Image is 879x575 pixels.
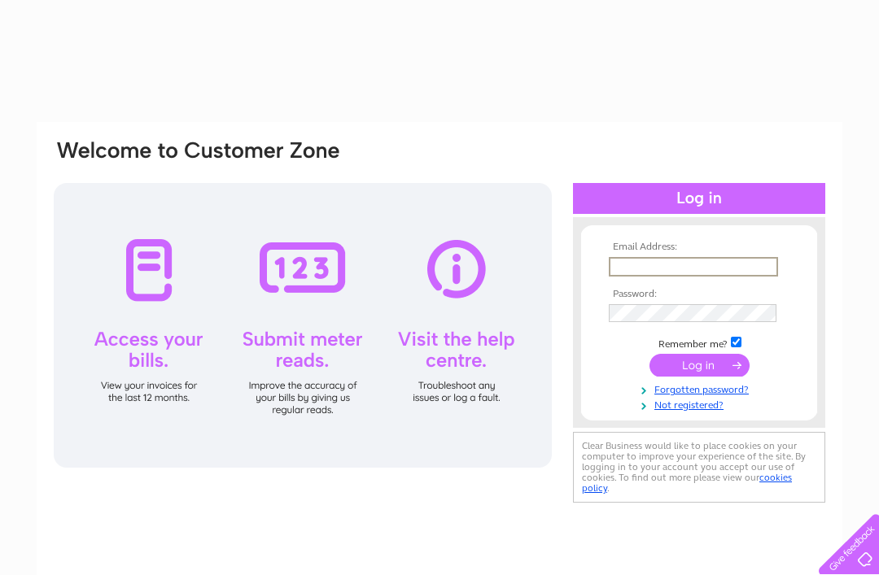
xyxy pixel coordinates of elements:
[649,354,750,377] input: Submit
[605,289,794,300] th: Password:
[605,242,794,253] th: Email Address:
[582,472,792,494] a: cookies policy
[605,334,794,351] td: Remember me?
[573,432,825,503] div: Clear Business would like to place cookies on your computer to improve your experience of the sit...
[609,396,794,412] a: Not registered?
[609,381,794,396] a: Forgotten password?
